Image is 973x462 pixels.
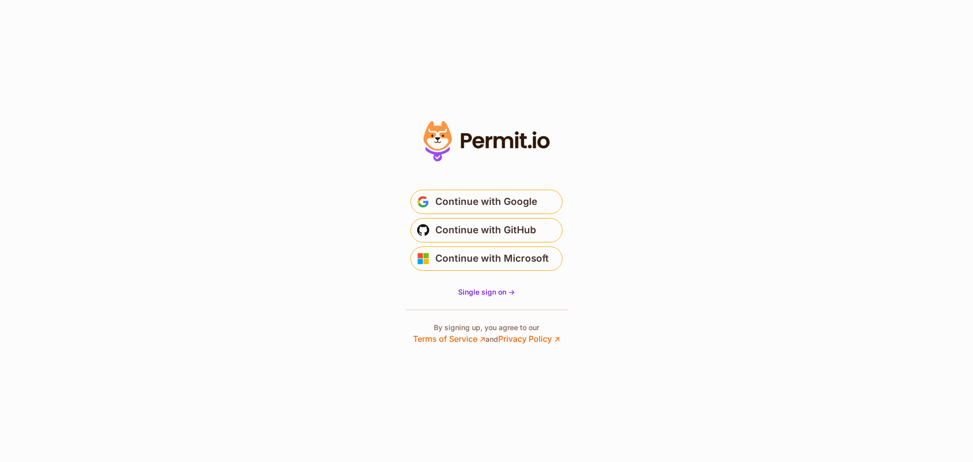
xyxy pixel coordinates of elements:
span: Continue with GitHub [435,222,536,238]
button: Continue with GitHub [410,218,563,242]
span: Continue with Google [435,194,537,210]
button: Continue with Microsoft [410,246,563,271]
a: Privacy Policy ↗ [498,334,560,344]
p: By signing up, you agree to our and [413,323,560,345]
a: Single sign on -> [458,287,515,297]
span: Continue with Microsoft [435,251,549,267]
span: Single sign on -> [458,288,515,296]
a: Terms of Service ↗ [413,334,485,344]
button: Continue with Google [410,190,563,214]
